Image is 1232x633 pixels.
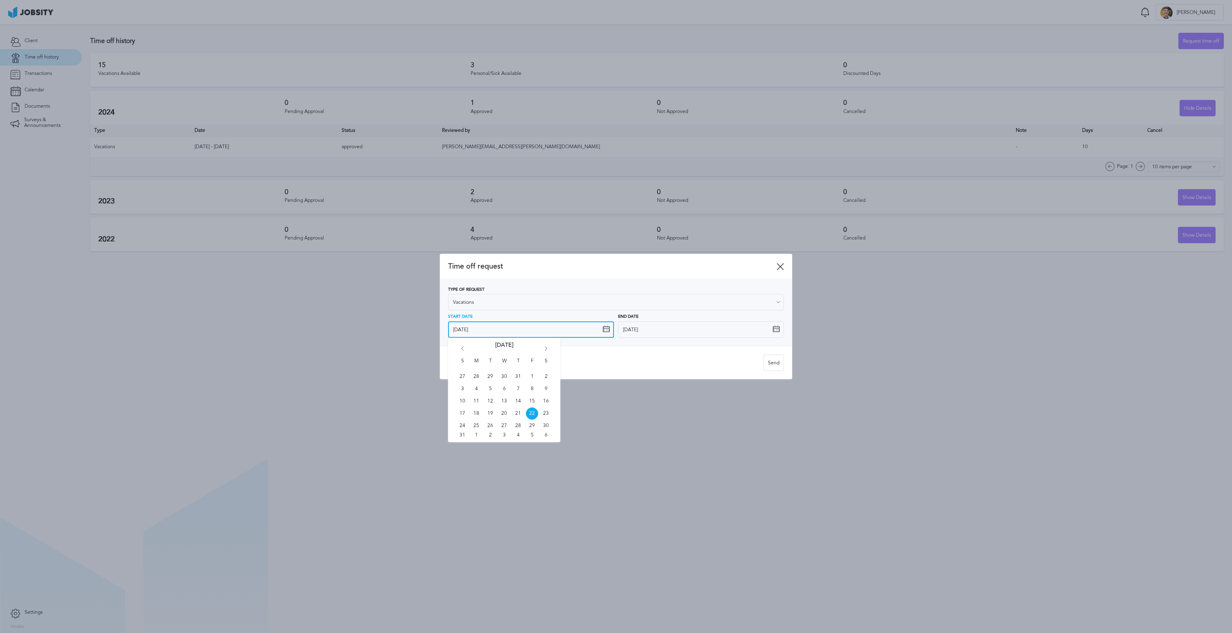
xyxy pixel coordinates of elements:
[448,262,777,271] span: Time off request
[764,355,784,371] div: Send
[540,371,552,383] span: Sat Aug 02 2025
[456,383,469,395] span: Sun Aug 03 2025
[484,407,496,420] span: Tue Aug 19 2025
[498,432,510,438] span: Wed Sep 03 2025
[456,407,469,420] span: Sun Aug 17 2025
[470,407,482,420] span: Mon Aug 18 2025
[448,314,473,319] span: Start Date
[470,383,482,395] span: Mon Aug 04 2025
[526,358,538,371] span: F
[484,395,496,407] span: Tue Aug 12 2025
[498,358,510,371] span: W
[540,395,552,407] span: Sat Aug 16 2025
[512,358,524,371] span: T
[526,420,538,432] span: Fri Aug 29 2025
[456,371,469,383] span: Sun Jul 27 2025
[498,420,510,432] span: Wed Aug 27 2025
[512,383,524,395] span: Thu Aug 07 2025
[448,287,485,292] span: Type of Request
[484,432,496,438] span: Tue Sep 02 2025
[540,383,552,395] span: Sat Aug 09 2025
[456,420,469,432] span: Sun Aug 24 2025
[470,432,482,438] span: Mon Sep 01 2025
[526,395,538,407] span: Fri Aug 15 2025
[540,407,552,420] span: Sat Aug 23 2025
[540,358,552,371] span: S
[495,342,514,358] span: [DATE]
[526,432,538,438] span: Fri Sep 05 2025
[498,371,510,383] span: Wed Jul 30 2025
[512,420,524,432] span: Thu Aug 28 2025
[456,358,469,371] span: S
[763,355,784,371] button: Send
[512,395,524,407] span: Thu Aug 14 2025
[540,420,552,432] span: Sat Aug 30 2025
[542,346,550,354] i: Go forward 1 month
[470,371,482,383] span: Mon Jul 28 2025
[526,383,538,395] span: Fri Aug 08 2025
[459,346,466,354] i: Go back 1 month
[526,407,538,420] span: Fri Aug 22 2025
[498,407,510,420] span: Wed Aug 20 2025
[512,407,524,420] span: Thu Aug 21 2025
[484,371,496,383] span: Tue Jul 29 2025
[470,420,482,432] span: Mon Aug 25 2025
[484,383,496,395] span: Tue Aug 05 2025
[512,371,524,383] span: Thu Jul 31 2025
[512,432,524,438] span: Thu Sep 04 2025
[618,314,639,319] span: End Date
[456,432,469,438] span: Sun Aug 31 2025
[498,395,510,407] span: Wed Aug 13 2025
[470,358,482,371] span: M
[498,383,510,395] span: Wed Aug 06 2025
[484,420,496,432] span: Tue Aug 26 2025
[526,371,538,383] span: Fri Aug 01 2025
[540,432,552,438] span: Sat Sep 06 2025
[470,395,482,407] span: Mon Aug 11 2025
[456,395,469,407] span: Sun Aug 10 2025
[484,358,496,371] span: T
